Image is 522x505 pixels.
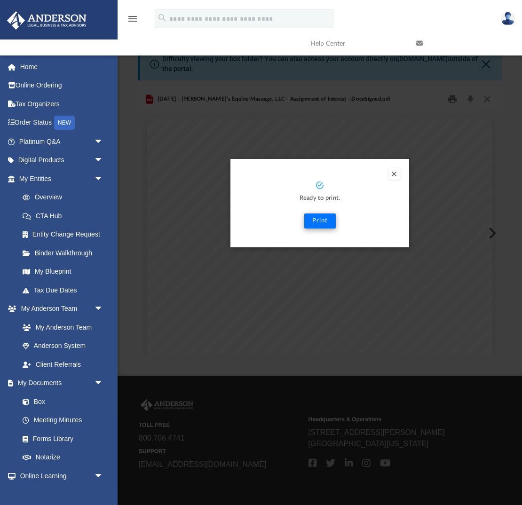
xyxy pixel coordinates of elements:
span: arrow_drop_down [94,466,113,486]
a: Entity Change Request [13,225,118,244]
button: Print [304,213,336,229]
a: Online Ordering [7,76,118,95]
a: Overview [13,188,118,207]
a: My Anderson Team [13,318,108,337]
a: Box [13,392,108,411]
div: Preview [138,87,502,355]
a: My Entitiesarrow_drop_down [7,169,118,188]
a: Forms Library [13,429,108,448]
a: My Anderson Teamarrow_drop_down [7,300,113,318]
a: Order StatusNEW [7,113,118,133]
a: CTA Hub [13,206,118,225]
i: menu [127,13,138,24]
a: Meeting Minutes [13,411,113,430]
a: Binder Walkthrough [13,244,118,262]
span: arrow_drop_down [94,169,113,189]
span: arrow_drop_down [94,132,113,151]
a: My Documentsarrow_drop_down [7,374,113,393]
a: Tax Organizers [7,95,118,113]
a: Tax Due Dates [13,281,118,300]
img: Anderson Advisors Platinum Portal [4,11,89,30]
a: Anderson System [13,337,113,355]
img: User Pic [501,12,515,25]
a: menu [127,18,138,24]
p: Ready to print. [240,193,400,204]
a: Digital Productsarrow_drop_down [7,151,118,170]
span: arrow_drop_down [94,374,113,393]
a: Client Referrals [13,355,113,374]
span: arrow_drop_down [94,300,113,319]
a: Home [7,57,118,76]
a: Help Center [303,25,409,62]
a: Notarize [13,448,113,467]
i: search [157,13,167,23]
span: arrow_drop_down [94,151,113,170]
a: Courses [13,485,113,504]
a: Online Learningarrow_drop_down [7,466,113,485]
a: Platinum Q&Aarrow_drop_down [7,132,118,151]
div: NEW [54,116,75,130]
a: My Blueprint [13,262,113,281]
